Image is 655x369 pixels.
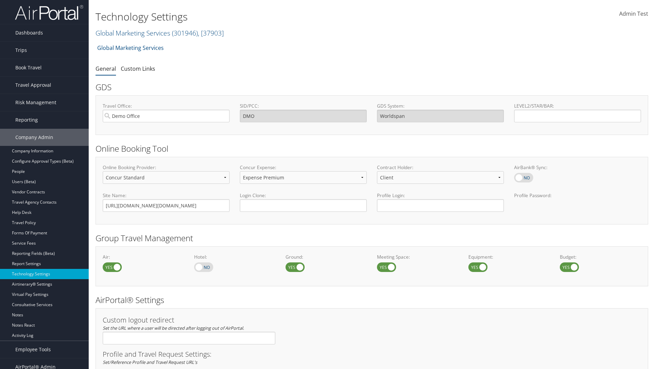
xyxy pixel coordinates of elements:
h2: AirPortal® Settings [96,294,648,306]
span: Company Admin [15,129,53,146]
label: Site Name: [103,192,230,199]
a: Custom Links [121,65,155,72]
h3: Profile and Travel Request Settings: [103,351,641,358]
span: ( 301946 ) [172,28,198,38]
h1: Technology Settings [96,10,464,24]
label: Ground: [286,254,367,260]
label: Meeting Space: [377,254,458,260]
a: Admin Test [619,3,648,25]
a: Global Marketing Services [97,41,164,55]
span: Risk Management [15,94,56,111]
span: , [ 37903 ] [198,28,224,38]
h3: Custom logout redirect [103,317,275,324]
span: Employee Tools [15,341,51,358]
h2: Online Booking Tool [96,143,648,154]
span: Reporting [15,111,38,128]
span: Travel Approval [15,77,51,94]
label: Online Booking Provider: [103,164,230,171]
h2: Group Travel Management [96,232,648,244]
label: Equipment: [468,254,550,260]
label: Contract Holder: [377,164,504,171]
label: Profile Login: [377,192,504,211]
a: General [96,65,116,72]
label: SID/PCC: [240,102,367,109]
em: Set the URL where a user will be directed after logging out of AirPortal. [103,325,244,331]
label: Concur Expense: [240,164,367,171]
label: AirBank® Sync [514,173,533,182]
label: GDS System: [377,102,504,109]
label: Hotel: [194,254,275,260]
input: Profile Login: [377,199,504,212]
em: Set/Reference Profile and Travel Request URL's [103,359,197,365]
label: Profile Password: [514,192,641,211]
span: Book Travel [15,59,42,76]
label: Budget: [560,254,641,260]
h2: GDS [96,81,643,93]
label: LEVEL2/STAR/BAR: [514,102,641,109]
label: Login Clone: [240,192,367,199]
a: Global Marketing Services [96,28,224,38]
img: airportal-logo.png [15,4,83,20]
span: Trips [15,42,27,59]
label: Air: [103,254,184,260]
label: Travel Office: [103,102,230,109]
label: AirBank® Sync: [514,164,641,171]
span: Admin Test [619,10,648,17]
span: Dashboards [15,24,43,41]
